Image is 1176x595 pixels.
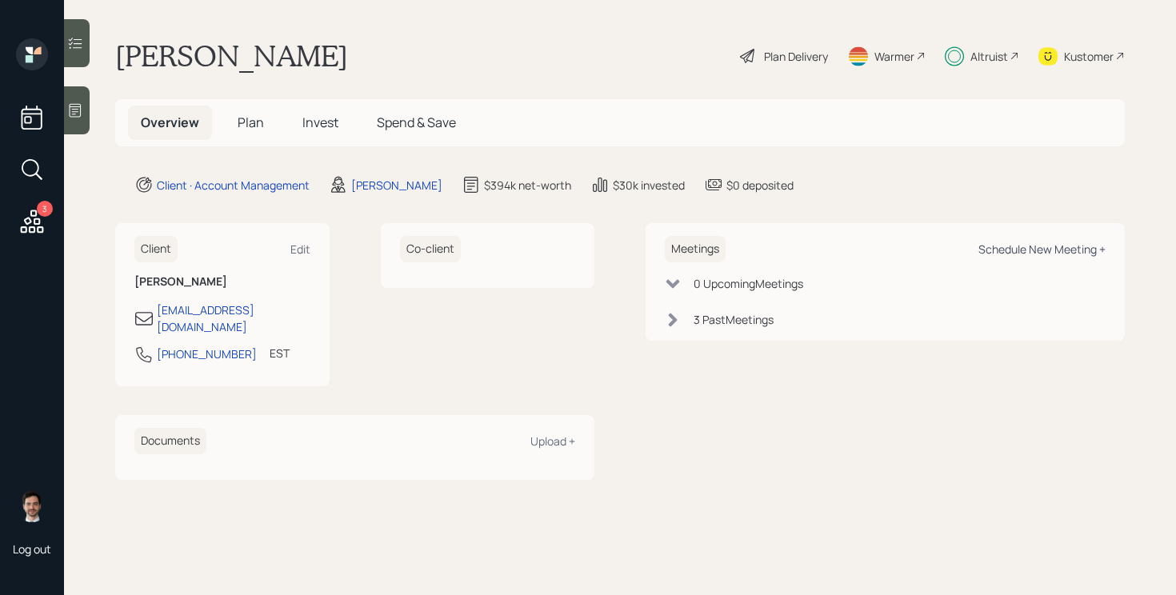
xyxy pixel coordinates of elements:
img: jonah-coleman-headshot.png [16,490,48,522]
h6: [PERSON_NAME] [134,275,310,289]
div: $394k net-worth [484,177,571,194]
div: 0 Upcoming Meeting s [694,275,803,292]
div: 3 Past Meeting s [694,311,774,328]
h6: Documents [134,428,206,454]
span: Overview [141,114,199,131]
div: Upload + [530,433,575,449]
div: $0 deposited [726,177,794,194]
div: Client · Account Management [157,177,310,194]
div: [PERSON_NAME] [351,177,442,194]
div: $30k invested [613,177,685,194]
div: 3 [37,201,53,217]
div: Log out [13,541,51,557]
div: Altruist [970,48,1008,65]
div: Plan Delivery [764,48,828,65]
span: Plan [238,114,264,131]
div: Kustomer [1064,48,1114,65]
div: Warmer [874,48,914,65]
span: Invest [302,114,338,131]
div: EST [270,345,290,361]
h6: Client [134,236,178,262]
div: [EMAIL_ADDRESS][DOMAIN_NAME] [157,301,310,335]
div: Edit [290,242,310,257]
h1: [PERSON_NAME] [115,38,348,74]
div: [PHONE_NUMBER] [157,345,257,362]
span: Spend & Save [377,114,456,131]
div: Schedule New Meeting + [978,242,1106,257]
h6: Meetings [665,236,726,262]
h6: Co-client [400,236,461,262]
